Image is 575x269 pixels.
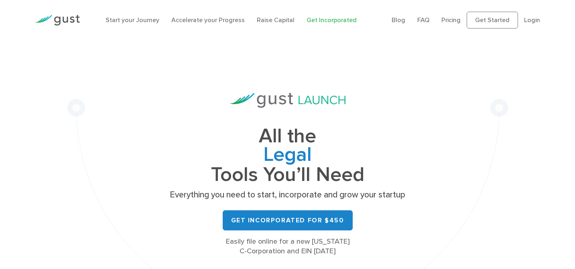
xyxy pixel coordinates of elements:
a: Get Incorporated for $450 [223,210,353,230]
a: Login [524,16,540,24]
span: Legal [167,146,408,166]
a: Get Incorporated [307,16,357,24]
div: Easily file online for a new [US_STATE] C-Corporation and EIN [DATE] [167,237,408,256]
img: Gust Logo [35,15,80,26]
img: Gust Launch Logo [230,93,345,108]
a: Pricing [441,16,461,24]
a: Blog [392,16,405,24]
a: FAQ [417,16,429,24]
a: Raise Capital [257,16,295,24]
a: Accelerate your Progress [171,16,245,24]
a: Start your Journey [106,16,159,24]
a: Get Started [467,12,518,29]
h1: All the Tools You’ll Need [167,127,408,184]
p: Everything you need to start, incorporate and grow your startup [167,189,408,201]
